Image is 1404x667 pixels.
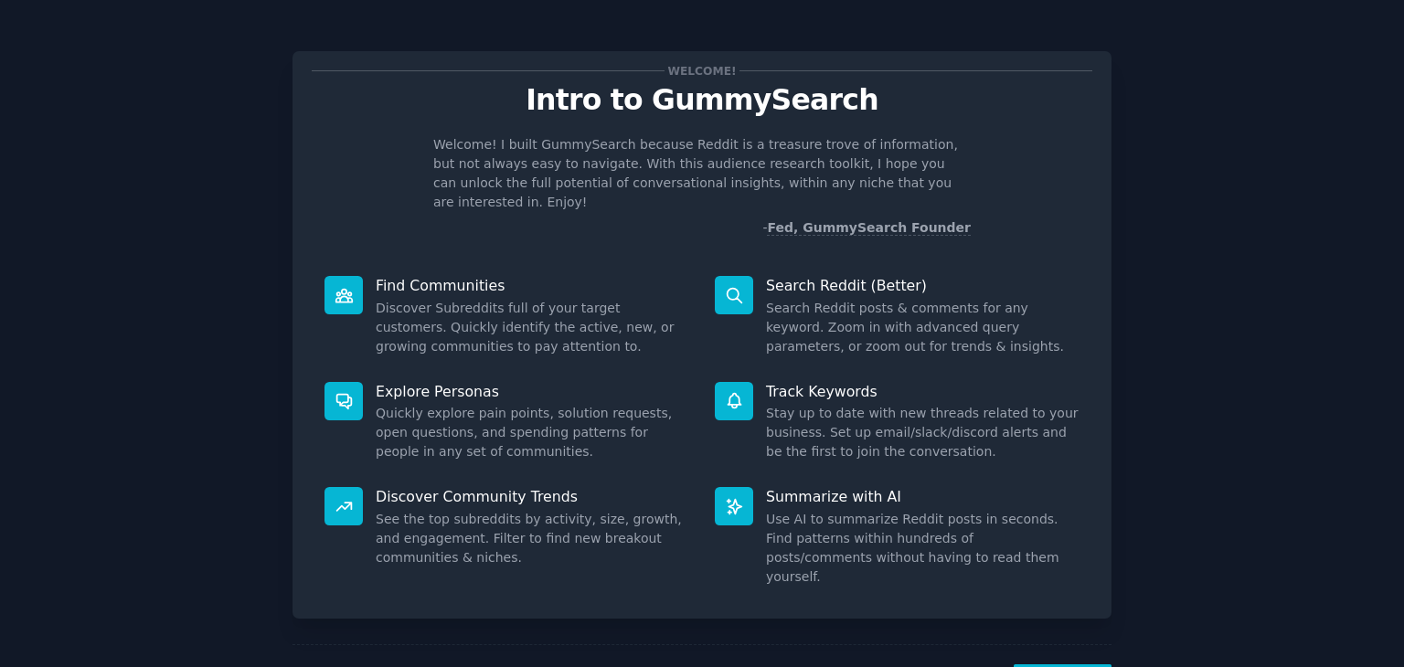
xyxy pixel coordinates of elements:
[433,135,971,212] p: Welcome! I built GummySearch because Reddit is a treasure trove of information, but not always ea...
[376,510,689,567] dd: See the top subreddits by activity, size, growth, and engagement. Filter to find new breakout com...
[766,404,1080,461] dd: Stay up to date with new threads related to your business. Set up email/slack/discord alerts and ...
[766,299,1080,356] dd: Search Reddit posts & comments for any keyword. Zoom in with advanced query parameters, or zoom o...
[376,487,689,506] p: Discover Community Trends
[376,382,689,401] p: Explore Personas
[376,404,689,461] dd: Quickly explore pain points, solution requests, open questions, and spending patterns for people ...
[766,487,1080,506] p: Summarize with AI
[376,299,689,356] dd: Discover Subreddits full of your target customers. Quickly identify the active, new, or growing c...
[767,220,971,236] a: Fed, GummySearch Founder
[376,276,689,295] p: Find Communities
[766,510,1080,587] dd: Use AI to summarize Reddit posts in seconds. Find patterns within hundreds of posts/comments with...
[762,218,971,238] div: -
[665,61,739,80] span: Welcome!
[766,276,1080,295] p: Search Reddit (Better)
[312,84,1092,116] p: Intro to GummySearch
[766,382,1080,401] p: Track Keywords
